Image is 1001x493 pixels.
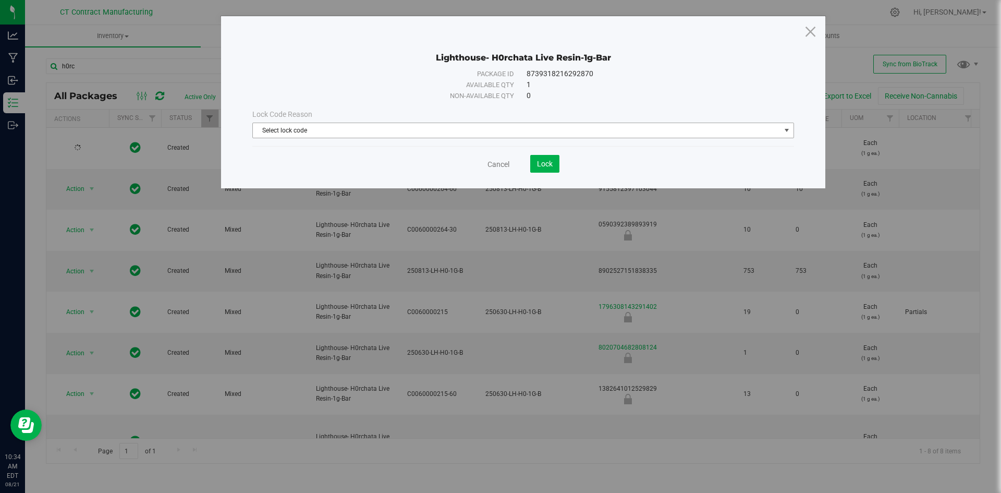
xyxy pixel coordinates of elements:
[527,68,771,79] div: 8739318216292870
[252,37,794,63] div: Lighthouse- H0rchata Live Resin-1g-Bar
[527,79,771,90] div: 1
[253,123,780,138] span: Select lock code
[780,123,794,138] span: select
[276,80,514,90] div: Available qty
[252,110,312,118] span: Lock Code Reason
[276,69,514,79] div: Package ID
[537,160,553,168] span: Lock
[530,155,559,173] button: Lock
[276,91,514,101] div: Non-available qty
[10,410,42,441] iframe: Resource center
[487,159,509,170] a: Cancel
[527,90,771,101] div: 0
